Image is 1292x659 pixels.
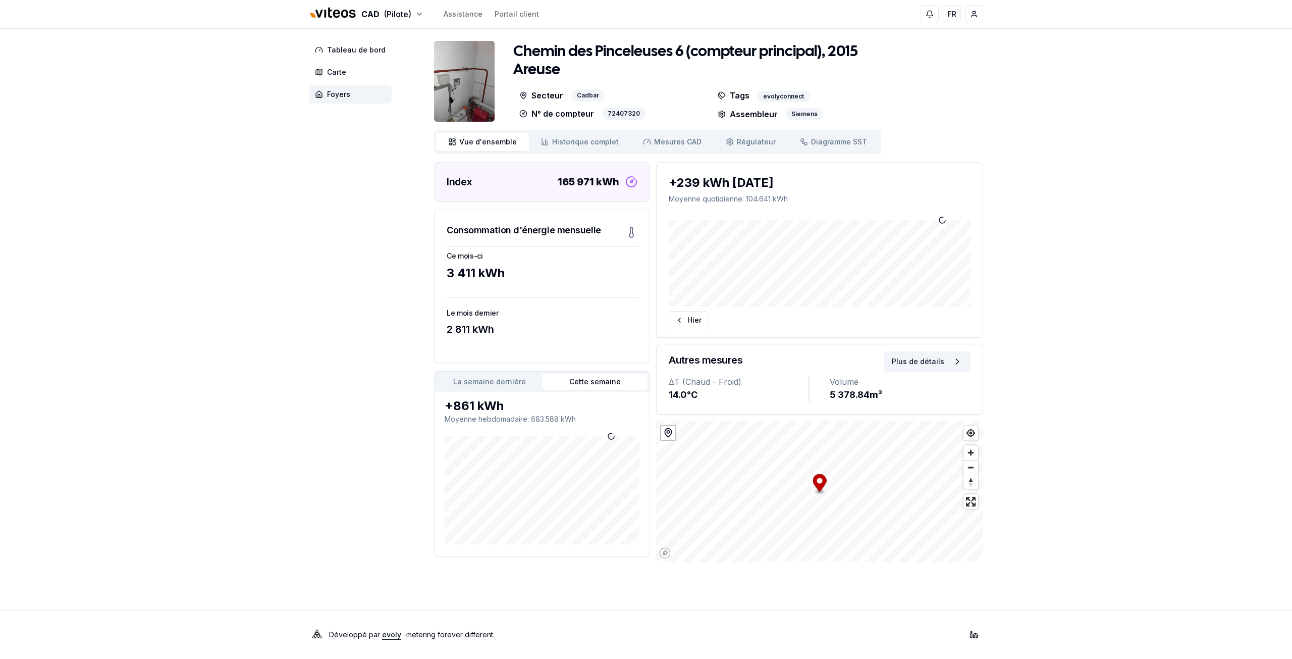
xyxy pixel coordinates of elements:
button: La semaine dernière [437,374,542,390]
p: Tags [718,89,749,102]
div: 72407320 [602,108,645,120]
p: N° de compteur [519,108,594,120]
span: Vue d'ensemble [459,137,517,147]
button: Plus de détails [884,351,971,372]
a: Assistance [444,9,482,19]
div: evolyconnect [758,91,810,102]
span: Carte [327,67,346,77]
span: CAD [361,8,380,20]
button: Cette semaine [542,374,648,390]
a: Foyers [309,85,396,104]
p: Moyenne quotidienne : 104.641 kWh [669,194,971,204]
button: Zoom out [963,460,978,475]
p: Moyenne hebdomadaire : 683.588 kWh [445,414,639,424]
h3: Autres mesures [669,353,742,367]
a: Vue d'ensemble [436,133,529,151]
h3: Consommation d'énergie mensuelle [447,223,601,237]
h3: Le mois dernier [447,308,637,318]
div: Siemens [786,108,823,120]
a: Mesures CAD [631,133,714,151]
a: Régulateur [714,133,788,151]
h3: Ce mois-ci [447,251,637,261]
span: (Pilote) [384,8,411,20]
button: Reset bearing to north [963,475,978,489]
div: +239 kWh [DATE] [669,175,971,191]
button: Hier [669,311,708,329]
a: Portail client [495,9,539,19]
img: Evoly Logo [309,627,325,643]
div: Volume [830,376,971,388]
button: Find my location [963,426,978,440]
img: unit Image [434,41,495,122]
div: +861 kWh [445,398,639,414]
span: Mesures CAD [654,137,702,147]
div: ΔT (Chaud - Froid) [669,376,809,388]
h3: Index [447,175,472,189]
div: 3 411 kWh [447,265,637,281]
div: 14.0 °C [669,388,809,402]
span: Foyers [327,89,350,99]
button: Zoom in [963,445,978,460]
div: 165 971 kWh [558,175,619,189]
div: Map marker [813,474,827,495]
a: Historique complet [529,133,631,151]
span: FR [948,9,956,19]
span: Régulateur [737,137,776,147]
p: Assembleur [718,108,778,120]
a: evoly [382,630,401,639]
img: Viteos - CAD Logo [309,1,357,25]
button: Enter fullscreen [963,494,978,509]
p: Secteur [519,89,563,102]
h1: Chemin des Pinceleuses 6 (compteur principal), 2015 Areuse [513,43,904,79]
a: Mapbox homepage [659,547,671,559]
div: 2 811 kWh [447,322,637,336]
p: Développé par - metering forever different . [329,628,495,642]
div: Cadbar [571,89,605,102]
canvas: Map [656,421,983,562]
span: Reset bearing to north [963,475,978,489]
a: Tableau de bord [309,41,396,59]
button: FR [943,5,961,23]
a: Carte [309,63,396,81]
a: Diagramme SST [788,133,879,151]
span: Diagramme SST [811,137,867,147]
button: CAD(Pilote) [309,4,423,25]
span: Historique complet [552,137,619,147]
div: 5 378.84 m³ [830,388,971,402]
span: Tableau de bord [327,45,386,55]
